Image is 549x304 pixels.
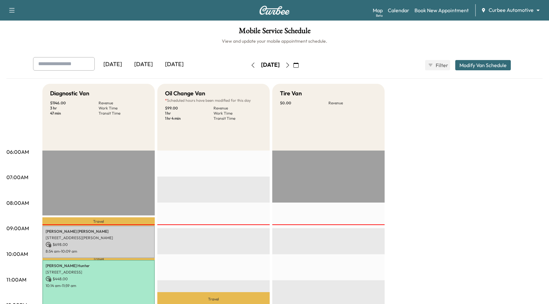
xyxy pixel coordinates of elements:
[6,199,29,207] p: 08:00AM
[425,60,450,70] button: Filter
[165,106,213,111] p: $ 99.00
[373,6,383,14] a: MapBeta
[50,106,99,111] p: 3 hr
[99,106,147,111] p: Work Time
[165,116,213,121] p: 1 hr 4 min
[414,6,469,14] a: Book New Appointment
[42,258,155,260] p: Travel
[213,116,262,121] p: Transit Time
[328,100,377,106] p: Revenue
[46,276,152,282] p: $ 448.00
[213,106,262,111] p: Revenue
[99,100,147,106] p: Revenue
[6,27,543,38] h1: Mobile Service Schedule
[6,276,26,283] p: 11:00AM
[50,89,89,98] h5: Diagnostic Van
[261,61,280,69] div: [DATE]
[6,173,28,181] p: 07:00AM
[280,89,302,98] h5: Tire Van
[46,283,152,288] p: 10:14 am - 11:59 am
[6,38,543,44] h6: View and update your mobile appointment schedule.
[489,6,534,14] span: Curbee Automotive
[46,242,152,248] p: $ 698.00
[6,250,28,258] p: 10:00AM
[42,217,155,226] p: Travel
[388,6,409,14] a: Calendar
[280,100,328,106] p: $ 0.00
[6,148,29,156] p: 06:00AM
[165,89,205,98] h5: Oil Change Van
[165,98,262,103] p: Scheduled hours have been modified for this day
[165,111,213,116] p: 1 hr
[455,60,511,70] button: Modify Van Schedule
[213,111,262,116] p: Work Time
[46,249,152,254] p: 8:54 am - 10:09 am
[97,57,128,72] div: [DATE]
[436,61,447,69] span: Filter
[259,6,290,15] img: Curbee Logo
[46,229,152,234] p: [PERSON_NAME] [PERSON_NAME]
[376,13,383,18] div: Beta
[50,111,99,116] p: 47 min
[46,270,152,275] p: [STREET_ADDRESS]
[6,224,29,232] p: 09:00AM
[50,100,99,106] p: $ 1146.00
[46,235,152,240] p: [STREET_ADDRESS][PERSON_NAME]
[159,57,190,72] div: [DATE]
[128,57,159,72] div: [DATE]
[99,111,147,116] p: Transit Time
[46,263,152,268] p: [PERSON_NAME] Hunter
